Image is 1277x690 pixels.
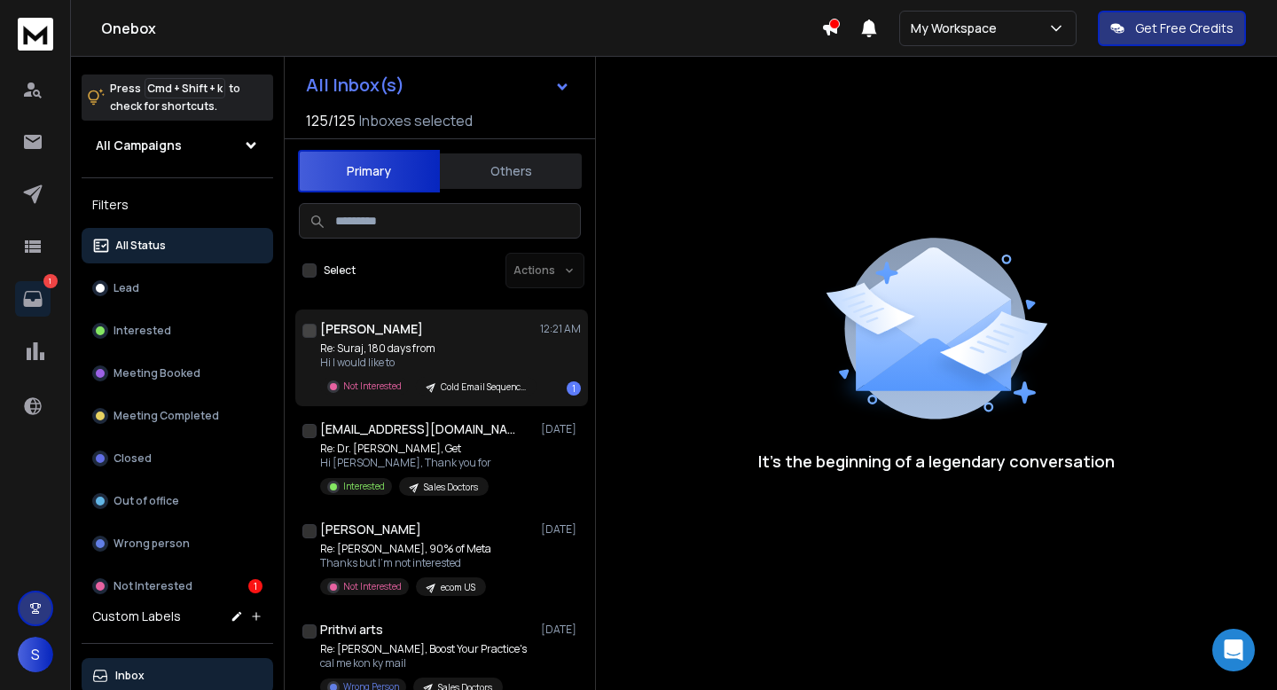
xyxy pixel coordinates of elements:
[110,80,240,115] p: Press to check for shortcuts.
[320,656,527,670] p: cal me kon ky mail
[82,128,273,163] button: All Campaigns
[82,356,273,391] button: Meeting Booked
[82,271,273,306] button: Lead
[114,324,171,338] p: Interested
[343,580,402,593] p: Not Interested
[306,110,356,131] span: 125 / 125
[114,579,192,593] p: Not Interested
[567,381,581,396] div: 1
[145,78,225,98] span: Cmd + Shift + k
[320,621,383,639] h1: Prithvi arts
[320,356,533,370] p: Hi I would like to
[82,398,273,434] button: Meeting Completed
[306,76,404,94] h1: All Inbox(s)
[320,521,421,538] h1: [PERSON_NAME]
[18,637,53,672] button: S
[82,192,273,217] h3: Filters
[1212,629,1255,671] div: Open Intercom Messenger
[101,18,821,39] h1: Onebox
[82,313,273,349] button: Interested
[43,274,58,288] p: 1
[298,150,440,192] button: Primary
[320,442,491,456] p: Re: Dr. [PERSON_NAME], Get
[114,494,179,508] p: Out of office
[82,228,273,263] button: All Status
[115,239,166,253] p: All Status
[320,456,491,470] p: Hi [PERSON_NAME], Thank you for
[320,642,527,656] p: Re: [PERSON_NAME], Boost Your Practice's
[114,451,152,466] p: Closed
[82,441,273,476] button: Closed
[541,623,581,637] p: [DATE]
[911,20,1004,37] p: My Workspace
[18,18,53,51] img: logo
[114,409,219,423] p: Meeting Completed
[15,281,51,317] a: 1
[82,568,273,604] button: Not Interested1
[114,281,139,295] p: Lead
[292,67,584,103] button: All Inbox(s)
[541,522,581,537] p: [DATE]
[424,481,478,494] p: Sales Doctors
[1135,20,1234,37] p: Get Free Credits
[82,526,273,561] button: Wrong person
[541,422,581,436] p: [DATE]
[114,366,200,380] p: Meeting Booked
[440,152,582,191] button: Others
[359,110,473,131] h3: Inboxes selected
[343,480,385,493] p: Interested
[441,581,475,594] p: ecom US
[320,556,491,570] p: Thanks but I'm not interested
[114,537,190,551] p: Wrong person
[96,137,182,154] h1: All Campaigns
[540,322,581,336] p: 12:21 AM
[320,542,491,556] p: Re: [PERSON_NAME], 90% of Meta
[441,380,526,394] p: Cold Email Sequence — 180 Days to Growth
[92,608,181,625] h3: Custom Labels
[758,449,1115,474] p: It’s the beginning of a legendary conversation
[82,483,273,519] button: Out of office
[248,579,262,593] div: 1
[320,320,423,338] h1: [PERSON_NAME]
[115,669,145,683] p: Inbox
[343,380,402,393] p: Not Interested
[320,420,515,438] h1: [EMAIL_ADDRESS][DOMAIN_NAME]
[320,341,533,356] p: Re: Suraj, 180 days from
[1098,11,1246,46] button: Get Free Credits
[324,263,356,278] label: Select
